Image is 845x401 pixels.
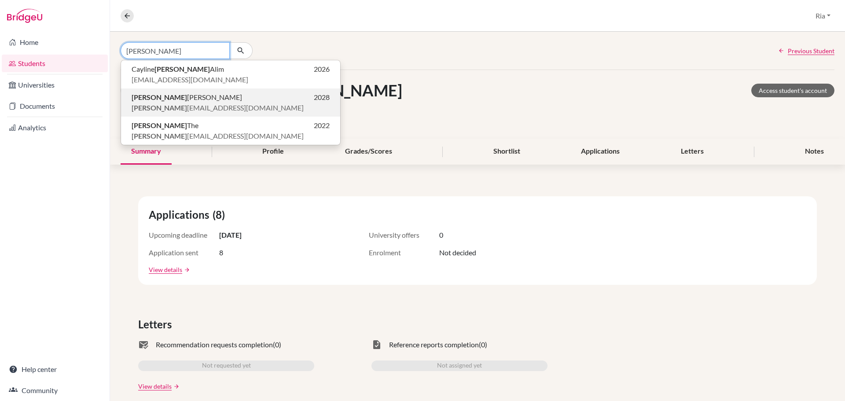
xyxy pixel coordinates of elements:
span: Recommendation requests completion [156,339,273,350]
span: 2028 [314,92,330,103]
a: arrow_forward [172,383,180,390]
div: Applications [570,139,630,165]
span: [EMAIL_ADDRESS][DOMAIN_NAME] [132,74,248,85]
button: Ria [812,7,834,24]
a: Universities [2,76,108,94]
span: Not decided [439,247,476,258]
span: Not requested yet [202,361,251,371]
a: View details [149,265,182,274]
span: Not assigned yet [437,361,482,371]
span: task [371,339,382,350]
b: [PERSON_NAME] [132,93,187,101]
a: Home [2,33,108,51]
a: Access student's account [751,84,834,97]
span: Enrolment [369,247,439,258]
span: Cayline Alim [132,64,224,74]
div: Summary [121,139,172,165]
span: Upcoming deadline [149,230,219,240]
div: Profile [252,139,294,165]
b: [PERSON_NAME] [132,132,187,140]
a: Students [2,55,108,72]
span: Application sent [149,247,219,258]
span: (0) [479,339,487,350]
div: Shortlist [483,139,531,165]
a: View details [138,382,172,391]
span: [PERSON_NAME] [132,92,242,103]
span: Applications [149,207,213,223]
img: Bridge-U [7,9,42,23]
span: The [132,120,198,131]
span: 2026 [314,64,330,74]
b: [PERSON_NAME] [154,65,210,73]
button: Cayline[PERSON_NAME]Alim2026[EMAIL_ADDRESS][DOMAIN_NAME] [121,60,340,88]
div: Notes [794,139,834,165]
span: 8 [219,247,223,258]
span: mark_email_read [138,339,149,350]
span: [EMAIL_ADDRESS][DOMAIN_NAME] [132,131,304,141]
span: [EMAIL_ADDRESS][DOMAIN_NAME] [132,103,304,113]
span: [DATE] [219,230,242,240]
a: Community [2,382,108,399]
a: arrow_forward [182,267,190,273]
b: [PERSON_NAME] [132,121,187,129]
a: Analytics [2,119,108,136]
div: Grades/Scores [334,139,403,165]
input: Find student by name... [121,42,230,59]
span: (8) [213,207,228,223]
a: Previous Student [778,46,834,55]
div: Letters [670,139,714,165]
button: [PERSON_NAME][PERSON_NAME]2028[PERSON_NAME][EMAIL_ADDRESS][DOMAIN_NAME] [121,88,340,117]
span: 2022 [314,120,330,131]
a: Help center [2,361,108,378]
span: Reference reports completion [389,339,479,350]
span: Letters [138,316,175,332]
a: Documents [2,97,108,115]
span: (0) [273,339,281,350]
button: [PERSON_NAME]The2022[PERSON_NAME][EMAIL_ADDRESS][DOMAIN_NAME] [121,117,340,145]
span: University offers [369,230,439,240]
span: 0 [439,230,443,240]
span: Previous Student [788,46,834,55]
b: [PERSON_NAME] [132,103,187,112]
